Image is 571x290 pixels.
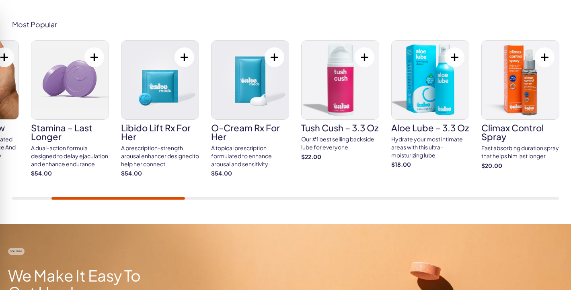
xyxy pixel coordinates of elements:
h3: O-Cream Rx for Her [211,123,289,141]
div: A prescription-strength arousal enhancer designed to help her connect [121,144,199,168]
strong: $54.00 [121,170,199,178]
div: A dual-action formula designed to delay ejaculation and enhance endurance [31,144,109,168]
h3: Libido Lift Rx For Her [121,123,199,141]
img: O-Cream Rx for Her [212,41,289,119]
a: Libido Lift Rx For Her Libido Lift Rx For Her A prescription-strength arousal enhancer designed t... [121,40,199,177]
img: Aloe Lube – 3.3 oz [392,41,469,119]
img: Libido Lift Rx For Her [121,41,199,119]
a: Tush Cush – 3.3 oz Tush Cush – 3.3 oz Our #1 best selling backside lube for everyone $22.00 [301,40,379,161]
h3: Aloe Lube – 3.3 oz [391,123,469,132]
img: Tush Cush – 3.3 oz [302,41,379,119]
a: Stamina – Last Longer Stamina – Last Longer A dual-action formula designed to delay ejaculation a... [31,40,109,177]
a: Aloe Lube – 3.3 oz Aloe Lube – 3.3 oz Hydrate your most intimate areas with this ultra-moisturizi... [391,40,469,168]
div: Hydrate your most intimate areas with this ultra-moisturizing lube [391,135,469,159]
a: Climax Control Spray Climax Control Spray Fast absorbing duration spray that helps him last longe... [481,40,559,170]
strong: $54.00 [31,170,109,178]
span: Rx Care [8,248,25,255]
h3: Stamina – Last Longer [31,123,109,141]
div: Fast absorbing duration spray that helps him last longer [481,144,559,160]
strong: $22.00 [301,153,379,161]
img: Stamina – Last Longer [31,41,109,119]
h3: Climax Control Spray [481,123,559,141]
h3: Tush Cush – 3.3 oz [301,123,379,132]
div: Our #1 best selling backside lube for everyone [301,135,379,151]
strong: $20.00 [481,162,559,170]
img: Climax Control Spray [482,41,559,119]
div: A topical prescription formulated to enhance arousal and sensitivity [211,144,289,168]
strong: $18.00 [391,161,469,169]
a: O-Cream Rx for Her O-Cream Rx for Her A topical prescription formulated to enhance arousal and se... [211,40,289,177]
strong: $54.00 [211,170,289,178]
